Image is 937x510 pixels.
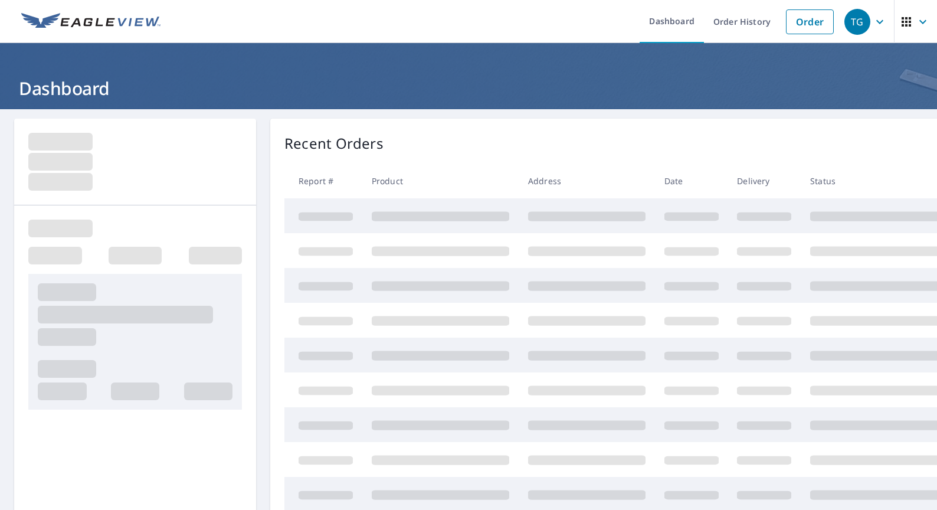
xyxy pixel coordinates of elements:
th: Date [655,164,728,198]
th: Address [519,164,655,198]
th: Product [362,164,519,198]
img: EV Logo [21,13,160,31]
p: Recent Orders [284,133,384,154]
div: TG [844,9,870,35]
h1: Dashboard [14,76,923,100]
th: Delivery [728,164,801,198]
th: Report # [284,164,362,198]
a: Order [786,9,834,34]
